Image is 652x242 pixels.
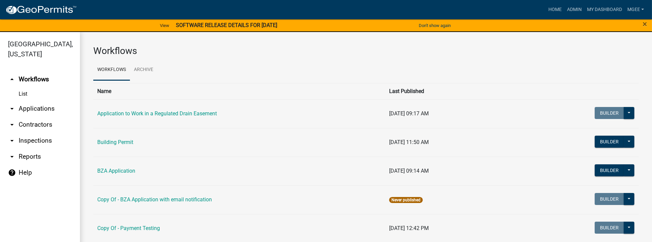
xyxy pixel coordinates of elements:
span: Never published [389,197,423,203]
button: Builder [595,193,624,205]
a: Archive [130,59,157,81]
a: Copy Of - BZA Application with email notification [97,196,212,203]
button: Builder [595,136,624,148]
i: arrow_drop_down [8,121,16,129]
a: mgee [625,3,647,16]
button: Builder [595,107,624,119]
a: View [157,20,172,31]
button: Builder [595,164,624,176]
i: arrow_drop_down [8,105,16,113]
th: Last Published [385,83,547,99]
a: Workflows [93,59,130,81]
a: Home [546,3,564,16]
a: Building Permit [97,139,133,145]
th: Name [93,83,385,99]
strong: SOFTWARE RELEASE DETAILS FOR [DATE] [176,22,277,28]
a: Application to Work in a Regulated Drain Easement [97,110,217,117]
a: BZA Application [97,168,135,174]
h3: Workflows [93,45,639,57]
i: help [8,169,16,177]
button: Don't show again [416,20,453,31]
i: arrow_drop_down [8,137,16,145]
span: [DATE] 09:17 AM [389,110,429,117]
i: arrow_drop_down [8,153,16,161]
i: arrow_drop_up [8,75,16,83]
button: Close [643,20,647,28]
a: Copy Of - Payment Testing [97,225,160,231]
span: × [643,19,647,29]
span: [DATE] 11:50 AM [389,139,429,145]
a: My Dashboard [584,3,625,16]
span: [DATE] 12:42 PM [389,225,429,231]
a: Admin [564,3,584,16]
button: Builder [595,222,624,234]
span: [DATE] 09:14 AM [389,168,429,174]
